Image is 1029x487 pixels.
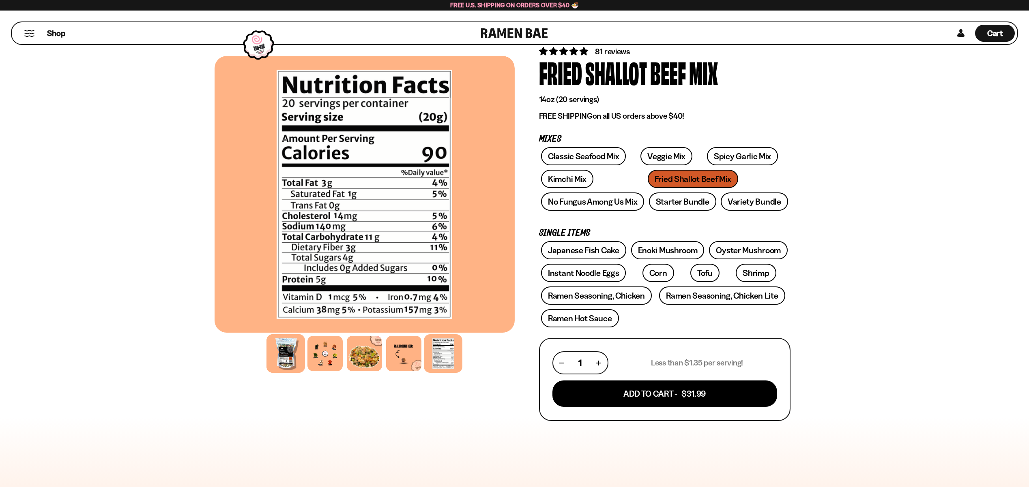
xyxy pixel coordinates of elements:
a: Instant Noodle Eggs [541,264,626,282]
a: Shrimp [736,264,776,282]
strong: FREE SHIPPING [539,111,593,121]
a: Kimchi Mix [541,170,593,188]
a: Veggie Mix [640,147,692,165]
a: Classic Seafood Mix [541,147,626,165]
a: Spicy Garlic Mix [707,147,778,165]
a: No Fungus Among Us Mix [541,192,644,211]
a: Ramen Seasoning, Chicken [541,286,652,305]
a: Enoki Mushroom [631,241,705,259]
span: 1 [578,358,582,368]
p: on all US orders above $40! [539,111,791,121]
span: Shop [47,28,65,39]
div: Shallot [585,57,647,88]
div: Beef [650,57,686,88]
a: Oyster Mushroom [709,241,788,259]
a: Starter Bundle [649,192,716,211]
button: Add To Cart - $31.99 [552,380,777,407]
span: Cart [987,28,1003,38]
p: Single Items [539,229,791,237]
div: Cart [975,22,1015,44]
div: Fried [539,57,582,88]
a: Shop [47,25,65,42]
a: Ramen Seasoning, Chicken Lite [659,286,785,305]
p: 14oz (20 servings) [539,94,791,105]
span: Free U.S. Shipping on Orders over $40 🍜 [450,1,579,9]
a: Ramen Hot Sauce [541,309,619,327]
a: Japanese Fish Cake [541,241,626,259]
p: Mixes [539,135,791,143]
button: Mobile Menu Trigger [24,30,35,37]
div: Mix [689,57,718,88]
a: Variety Bundle [721,192,788,211]
p: Less than $1.35 per serving! [651,358,743,368]
a: Corn [642,264,674,282]
a: Tofu [690,264,720,282]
